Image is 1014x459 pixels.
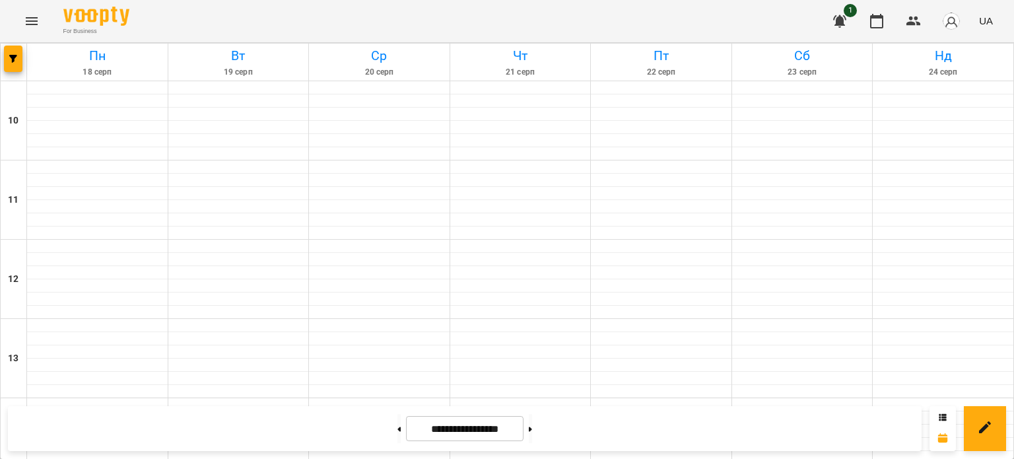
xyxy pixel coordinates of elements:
[170,66,307,79] h6: 19 серп
[734,66,871,79] h6: 23 серп
[593,46,729,66] h6: Пт
[844,4,857,17] span: 1
[942,12,961,30] img: avatar_s.png
[8,351,18,366] h6: 13
[974,9,998,33] button: UA
[875,46,1011,66] h6: Нд
[8,272,18,287] h6: 12
[734,46,871,66] h6: Сб
[593,66,729,79] h6: 22 серп
[979,14,993,28] span: UA
[170,46,307,66] h6: Вт
[311,66,448,79] h6: 20 серп
[8,193,18,207] h6: 11
[16,5,48,37] button: Menu
[311,46,448,66] h6: Ср
[875,66,1011,79] h6: 24 серп
[29,46,166,66] h6: Пн
[452,46,589,66] h6: Чт
[452,66,589,79] h6: 21 серп
[63,7,129,26] img: Voopty Logo
[29,66,166,79] h6: 18 серп
[8,114,18,128] h6: 10
[63,27,129,36] span: For Business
